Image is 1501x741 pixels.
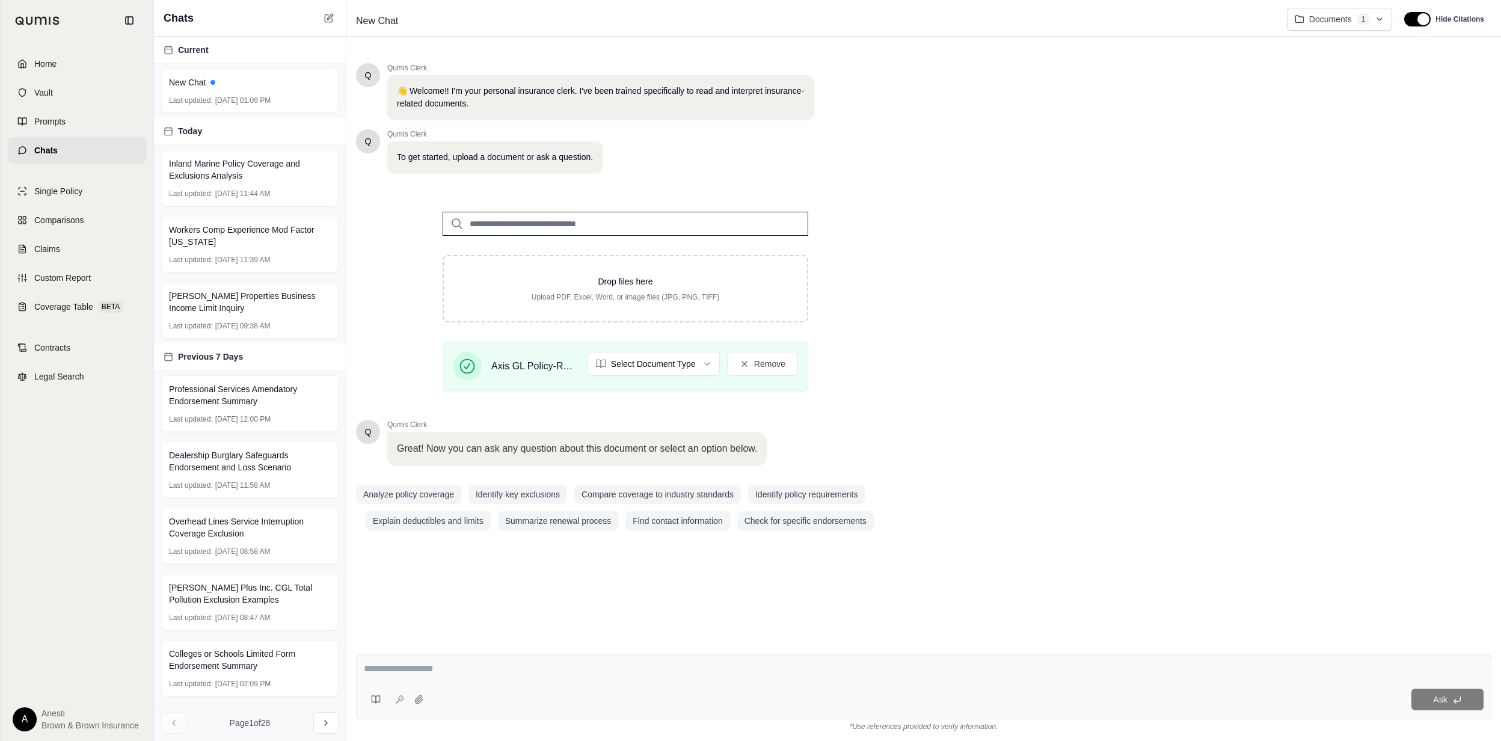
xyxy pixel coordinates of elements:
[215,481,271,490] span: [DATE] 11:58 AM
[215,547,271,556] span: [DATE] 08:58 AM
[397,85,805,110] p: 👋 Welcome!! I'm your personal insurance clerk. I've been trained specifically to read and interpr...
[498,511,619,530] button: Summarize renewal process
[41,719,139,731] span: Brown & Brown Insurance
[215,96,271,105] span: [DATE] 01:09 PM
[8,294,146,320] a: Coverage TableBETA
[215,679,271,689] span: [DATE] 02:09 PM
[397,151,593,164] p: To get started, upload a document or ask a question.
[737,511,874,530] button: Check for specific endorsements
[169,679,213,689] span: Last updated:
[169,414,213,424] span: Last updated:
[8,79,146,106] a: Vault
[1411,689,1484,710] button: Ask
[1435,14,1484,24] span: Hide Citations
[491,359,578,374] span: Axis GL Policy-RTLR.pdf
[169,515,331,540] span: Overhead Lines Service Interruption Coverage Exclusion
[351,11,1277,31] div: Edit Title
[164,10,194,26] span: Chats
[34,301,93,313] span: Coverage Table
[8,363,146,390] a: Legal Search
[169,582,331,606] span: [PERSON_NAME] Plus Inc. CGL Total Pollution Exclusion Examples
[215,321,271,331] span: [DATE] 09:38 AM
[169,449,331,473] span: Dealership Burglary Safeguards Endorsement and Loss Scenario
[625,511,729,530] button: Find contact information
[574,485,741,504] button: Compare coverage to industry standards
[169,255,213,265] span: Last updated:
[215,613,271,623] span: [DATE] 08:47 AM
[468,485,567,504] button: Identify key exclusions
[169,96,213,105] span: Last updated:
[169,547,213,556] span: Last updated:
[322,11,336,25] button: New Chat
[1287,8,1393,31] button: Documents1
[98,301,123,313] span: BETA
[356,719,1491,731] div: *Use references provided to verify information.
[463,275,788,287] p: Drop files here
[365,426,372,438] span: Hello
[8,265,146,291] a: Custom Report
[178,44,209,56] span: Current
[8,236,146,262] a: Claims
[365,69,372,81] span: Hello
[365,135,372,147] span: Hello
[15,16,60,25] img: Qumis Logo
[34,144,58,156] span: Chats
[169,648,331,672] span: Colleges or Schools Limited Form Endorsement Summary
[34,272,91,284] span: Custom Report
[34,115,66,128] span: Prompts
[34,342,70,354] span: Contracts
[8,178,146,204] a: Single Policy
[41,707,139,719] span: Anesti
[463,292,788,302] p: Upload PDF, Excel, Word, or image files (JPG, PNG, TIFF)
[169,321,213,331] span: Last updated:
[169,76,206,88] span: New Chat
[169,158,331,182] span: Inland Marine Policy Coverage and Exclusions Analysis
[169,613,213,623] span: Last updated:
[727,352,798,376] button: Remove
[120,11,139,30] button: Collapse sidebar
[351,11,403,31] span: New Chat
[34,214,84,226] span: Comparisons
[169,189,213,198] span: Last updated:
[1357,13,1371,25] span: 1
[178,351,243,363] span: Previous 7 Days
[387,420,767,429] span: Qumis Clerk
[34,370,84,383] span: Legal Search
[1309,13,1352,25] span: Documents
[215,189,271,198] span: [DATE] 11:44 AM
[387,63,814,73] span: Qumis Clerk
[13,707,37,731] div: A
[8,207,146,233] a: Comparisons
[8,137,146,164] a: Chats
[169,224,331,248] span: Workers Comp Experience Mod Factor [US_STATE]
[169,481,213,490] span: Last updated:
[230,717,271,729] span: Page 1 of 28
[356,485,461,504] button: Analyze policy coverage
[169,383,331,407] span: Professional Services Amendatory Endorsement Summary
[178,125,202,137] span: Today
[34,87,53,99] span: Vault
[748,485,865,504] button: Identify policy requirements
[397,441,757,456] p: Great! Now you can ask any question about this document or select an option below.
[366,511,491,530] button: Explain deductibles and limits
[1433,695,1447,704] span: Ask
[169,290,331,314] span: [PERSON_NAME] Properties Business Income Limit Inquiry
[8,51,146,77] a: Home
[215,414,271,424] span: [DATE] 12:00 PM
[8,108,146,135] a: Prompts
[8,334,146,361] a: Contracts
[387,129,603,139] span: Qumis Clerk
[34,243,60,255] span: Claims
[215,255,271,265] span: [DATE] 11:39 AM
[34,185,82,197] span: Single Policy
[34,58,57,70] span: Home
